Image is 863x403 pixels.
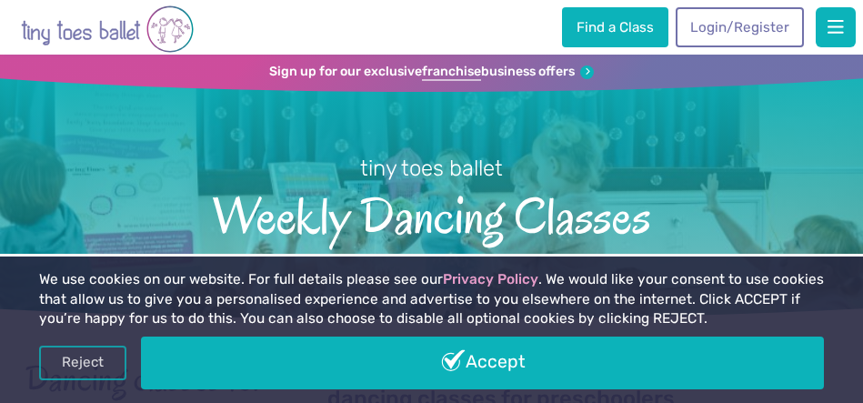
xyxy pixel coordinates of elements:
[39,346,126,380] a: Reject
[141,337,825,389] a: Accept
[26,184,837,244] span: Weekly Dancing Classes
[443,271,538,287] a: Privacy Policy
[422,64,481,81] strong: franchise
[21,4,194,55] img: tiny toes ballet
[676,7,803,47] a: Login/Register
[562,7,667,47] a: Find a Class
[39,270,825,329] p: We use cookies on our website. For full details please see our . We would like your consent to us...
[269,64,595,81] a: Sign up for our exclusivefranchisebusiness offers
[360,156,503,181] small: tiny toes ballet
